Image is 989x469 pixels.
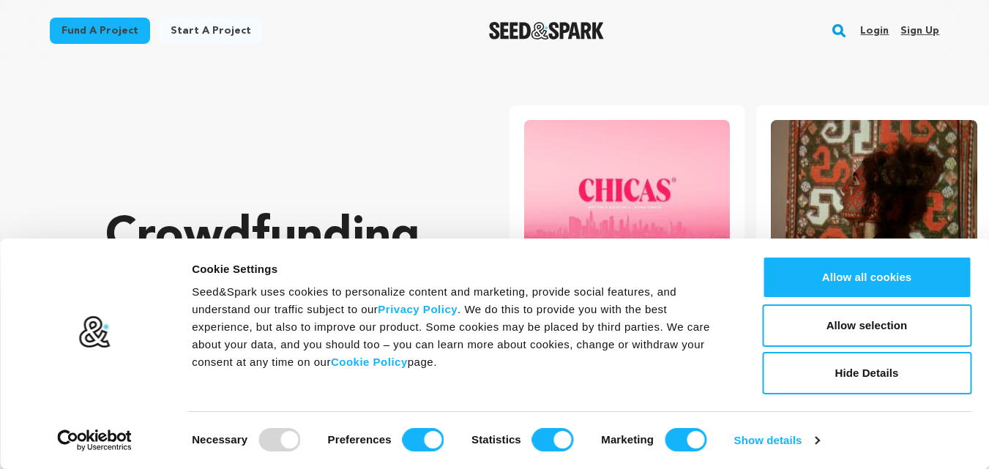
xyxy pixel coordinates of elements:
[762,304,971,347] button: Allow selection
[192,260,729,278] div: Cookie Settings
[192,433,247,446] strong: Necessary
[601,433,654,446] strong: Marketing
[159,18,263,44] a: Start a project
[191,422,192,423] legend: Consent Selection
[192,283,729,371] div: Seed&Spark uses cookies to personalize content and marketing, provide social features, and unders...
[489,22,604,40] a: Seed&Spark Homepage
[762,256,971,299] button: Allow all cookies
[50,18,150,44] a: Fund a project
[524,120,731,260] img: CHICAS Pilot image
[471,433,521,446] strong: Statistics
[78,315,111,349] img: logo
[900,19,939,42] a: Sign up
[105,209,451,384] p: Crowdfunding that .
[860,19,889,42] a: Login
[328,433,392,446] strong: Preferences
[734,429,819,451] a: Show details
[31,429,159,451] a: Usercentrics Cookiebot - opens in a new window
[771,120,977,260] img: The Dragon Under Our Feet image
[762,352,971,394] button: Hide Details
[378,303,458,315] a: Privacy Policy
[331,356,408,368] a: Cookie Policy
[489,22,604,40] img: Seed&Spark Logo Dark Mode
